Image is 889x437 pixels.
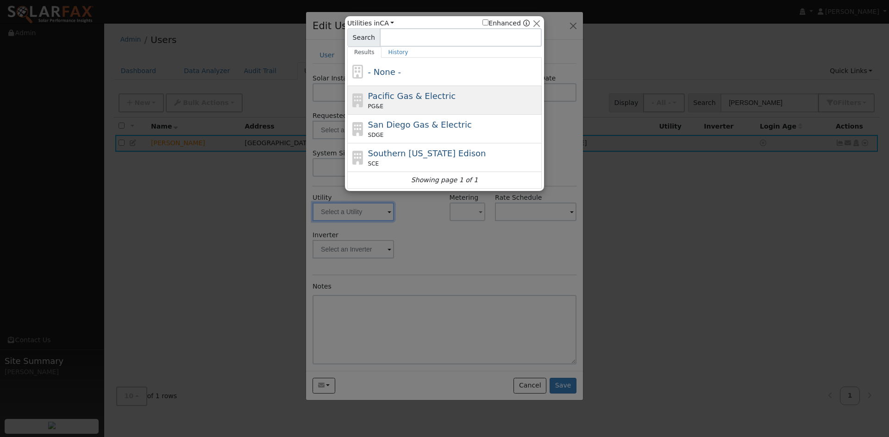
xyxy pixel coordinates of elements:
span: Search [347,28,380,47]
span: Southern [US_STATE] Edison [368,148,486,158]
a: Results [347,47,382,58]
span: San Diego Gas & Electric [368,120,472,129]
span: - None - [368,67,401,77]
i: Showing page 1 of 1 [411,175,478,185]
span: SCE [368,160,379,168]
span: Pacific Gas & Electric [368,91,456,101]
span: PG&E [368,102,383,111]
span: SDGE [368,131,384,139]
a: History [382,47,415,58]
